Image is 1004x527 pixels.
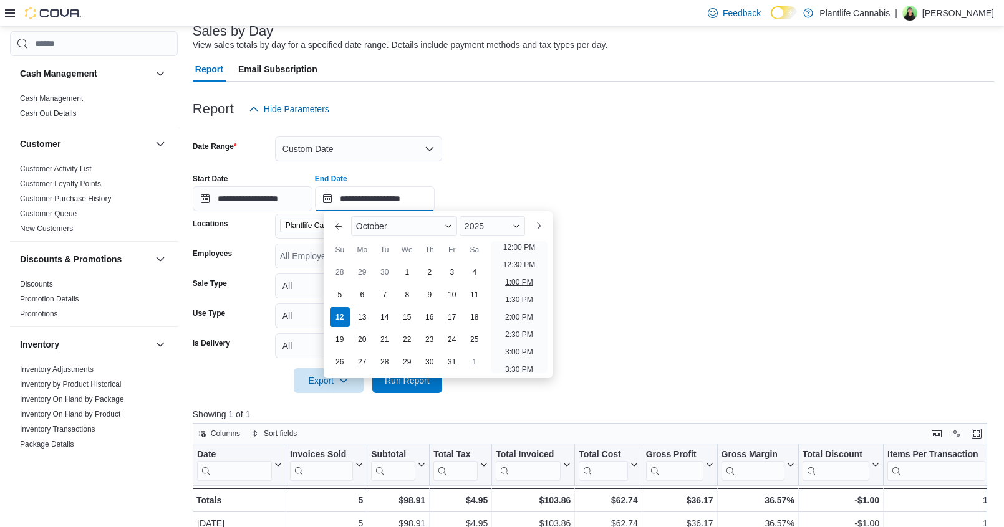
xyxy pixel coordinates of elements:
div: Total Cost [579,449,627,481]
span: Package Details [20,439,74,449]
button: Gross Profit [645,449,713,481]
div: day-27 [352,352,372,372]
div: day-30 [375,262,395,282]
button: Inventory [20,338,150,351]
div: day-29 [352,262,372,282]
div: -$1.00 [803,493,879,508]
button: Previous Month [329,216,349,236]
span: Cash Out Details [20,108,77,118]
div: Discounts & Promotions [10,277,178,326]
span: Customer Purchase History [20,194,112,204]
span: Report [195,57,223,82]
h3: Customer [20,138,60,150]
span: 2025 [465,221,484,231]
button: Customer [153,136,168,151]
label: Date Range [193,141,237,151]
span: Promotions [20,309,58,319]
button: Enter fullscreen [969,426,984,441]
label: Use Type [193,308,225,318]
button: Total Discount [803,449,879,481]
span: Columns [211,429,240,439]
div: day-19 [330,330,350,349]
h3: Inventory [20,338,59,351]
label: Locations [193,219,228,229]
div: Invoices Sold [290,449,353,481]
div: day-6 [352,285,372,305]
button: Export [294,368,364,393]
button: Items Per Transaction [887,449,995,481]
div: day-2 [420,262,440,282]
button: All [275,333,442,358]
div: Invoices Sold [290,449,353,461]
span: New Customers [20,224,73,234]
span: Inventory by Product Historical [20,379,122,389]
div: day-17 [442,307,462,327]
input: Press the down key to open a popover containing a calendar. [193,186,312,211]
div: day-31 [442,352,462,372]
span: Hide Parameters [264,103,329,115]
span: Inventory Adjustments [20,364,94,374]
div: day-9 [420,285,440,305]
div: $36.17 [645,493,713,508]
span: Customer Loyalty Points [20,179,101,189]
span: Email Subscription [238,57,317,82]
a: Cash Out Details [20,109,77,118]
div: day-11 [465,285,485,305]
span: Feedback [723,7,761,19]
button: Total Invoiced [496,449,571,481]
h3: Cash Management [20,67,97,80]
ul: Time [491,241,548,373]
div: Jim Stevenson [902,6,917,21]
button: Keyboard shortcuts [929,426,944,441]
li: 2:30 PM [500,327,538,342]
span: Plantlife Cannabis [280,219,362,232]
div: day-23 [420,330,440,349]
a: New Customers [20,224,73,233]
img: Cova [25,7,81,19]
label: Is Delivery [193,338,230,348]
button: Gross Margin [721,449,794,481]
button: Customer [20,138,150,150]
div: Total Cost [579,449,627,461]
div: day-28 [375,352,395,372]
span: October [356,221,387,231]
a: Inventory Transactions [20,425,95,434]
a: Customer Activity List [20,164,92,173]
span: Customer Activity List [20,164,92,174]
li: 12:30 PM [498,257,540,272]
div: day-13 [352,307,372,327]
span: Customer Queue [20,209,77,219]
div: Cash Management [10,91,178,126]
a: Inventory On Hand by Package [20,395,124,404]
button: Discounts & Promotions [153,252,168,267]
div: Fr [442,240,462,260]
a: Promotions [20,310,58,318]
button: Custom Date [275,136,442,161]
div: day-1 [465,352,485,372]
label: Employees [193,249,232,259]
input: Press the down key to enter a popover containing a calendar. Press the escape key to close the po... [315,186,435,211]
div: Su [330,240,350,260]
div: Total Discount [803,449,869,481]
div: We [397,240,417,260]
h3: Sales by Day [193,24,274,39]
div: day-26 [330,352,350,372]
a: Inventory Adjustments [20,365,94,374]
button: Date [197,449,282,481]
div: Total Tax [433,449,478,481]
button: Display options [949,426,964,441]
div: day-16 [420,307,440,327]
span: Cash Management [20,93,83,103]
a: Inventory by Product Historical [20,380,122,389]
span: Plantlife Cannabis [286,219,346,232]
div: Total Invoiced [496,449,561,461]
div: day-5 [330,285,350,305]
input: Dark Mode [771,6,797,19]
button: Invoices Sold [290,449,363,481]
div: day-21 [375,330,395,349]
div: Gross Profit [645,449,703,461]
div: day-28 [330,262,350,282]
div: Button. Open the year selector. 2025 is currently selected. [460,216,525,236]
button: Total Tax [433,449,488,481]
a: Cash Management [20,94,83,103]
